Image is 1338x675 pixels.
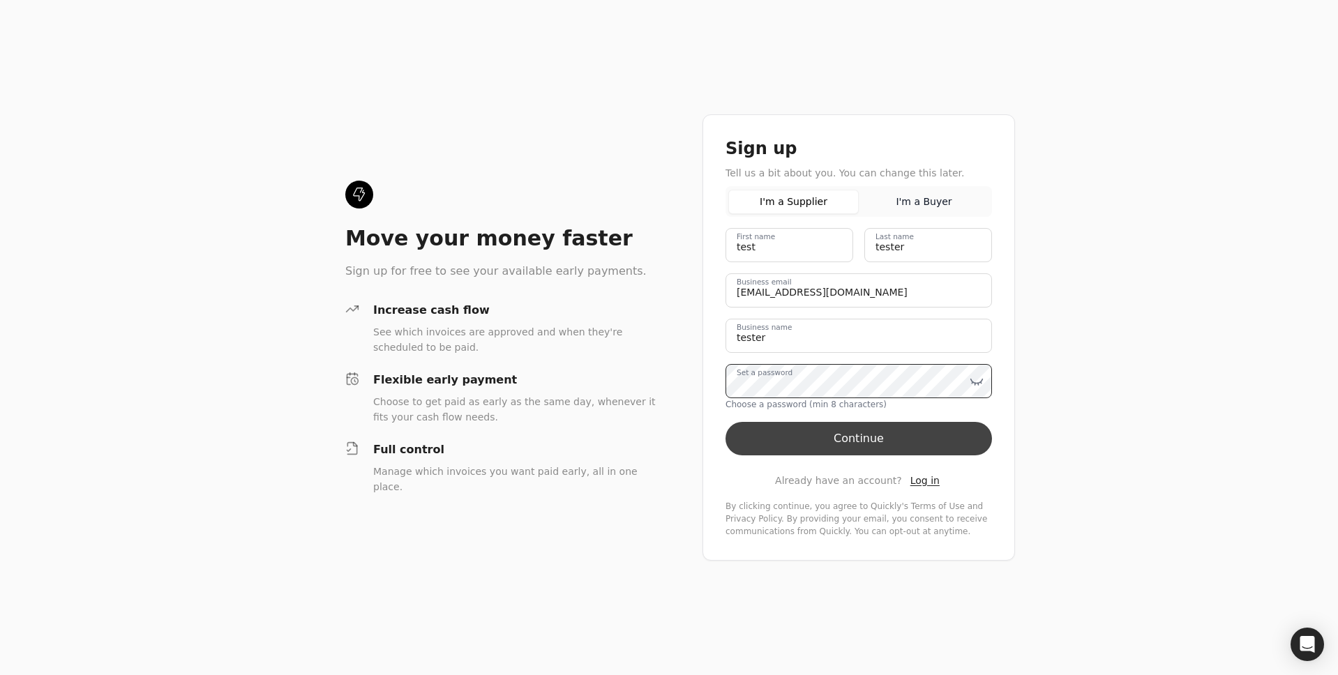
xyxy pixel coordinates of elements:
span: Already have an account? [775,473,902,488]
a: privacy-policy [726,514,781,524]
label: Business email [737,277,792,288]
div: Sign up [726,137,992,160]
label: First name [737,232,775,243]
label: Business name [737,322,792,333]
button: I'm a Supplier [728,190,859,214]
div: Full control [373,441,658,458]
div: Increase cash flow [373,302,658,319]
div: Move your money faster [345,225,658,252]
div: By clicking continue, you agree to Quickly's and . By providing your email, you consent to receiv... [726,500,992,538]
button: Log in [908,472,942,489]
div: See which invoices are approved and when they're scheduled to be paid. [373,324,658,355]
span: Log in [910,475,940,486]
div: Manage which invoices you want paid early, all in one place. [373,464,658,494]
a: terms-of-service [911,501,965,511]
label: Last name [875,232,914,243]
div: Choose to get paid as early as the same day, whenever it fits your cash flow needs. [373,394,658,425]
button: I'm a Buyer [859,190,989,214]
div: Open Intercom Messenger [1291,628,1324,661]
div: Sign up for free to see your available early payments. [345,263,658,280]
button: Continue [726,422,992,455]
label: Set a password [737,367,792,379]
a: Log in [910,473,940,488]
div: Flexible early payment [373,372,658,388]
div: Choose a password (min 8 characters) [726,398,992,411]
div: Tell us a bit about you. You can change this later. [726,165,992,181]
